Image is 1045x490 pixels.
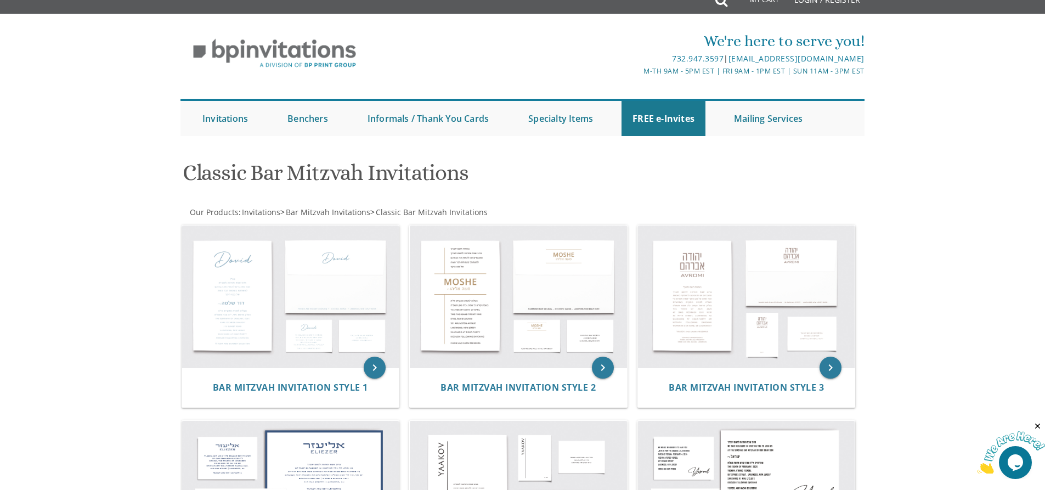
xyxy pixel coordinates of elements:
a: Mailing Services [723,101,814,136]
div: : [180,207,523,218]
a: Specialty Items [517,101,604,136]
span: > [280,207,370,217]
a: FREE e-Invites [622,101,705,136]
span: Invitations [242,207,280,217]
span: Bar Mitzvah Invitations [286,207,370,217]
a: keyboard_arrow_right [364,357,386,379]
h1: Classic Bar Mitzvah Invitations [183,161,630,193]
span: > [370,207,488,217]
a: keyboard_arrow_right [820,357,841,379]
span: Bar Mitzvah Invitation Style 1 [213,381,368,393]
img: Bar Mitzvah Invitation Style 2 [410,226,627,368]
a: Our Products [189,207,239,217]
iframe: chat widget [977,421,1045,474]
a: Bar Mitzvah Invitation Style 2 [440,382,596,393]
a: keyboard_arrow_right [592,357,614,379]
div: M-Th 9am - 5pm EST | Fri 9am - 1pm EST | Sun 11am - 3pm EST [409,65,865,77]
a: Informals / Thank You Cards [357,101,500,136]
img: Bar Mitzvah Invitation Style 1 [182,226,399,368]
a: Benchers [276,101,339,136]
span: Classic Bar Mitzvah Invitations [376,207,488,217]
div: | [409,52,865,65]
a: Classic Bar Mitzvah Invitations [375,207,488,217]
a: Invitations [191,101,259,136]
a: Invitations [241,207,280,217]
a: Bar Mitzvah Invitation Style 1 [213,382,368,393]
span: Bar Mitzvah Invitation Style 3 [669,381,824,393]
div: We're here to serve you! [409,30,865,52]
a: Bar Mitzvah Invitation Style 3 [669,382,824,393]
img: BP Invitation Loft [180,31,369,76]
span: Bar Mitzvah Invitation Style 2 [440,381,596,393]
a: [EMAIL_ADDRESS][DOMAIN_NAME] [728,53,865,64]
a: 732.947.3597 [672,53,724,64]
img: Bar Mitzvah Invitation Style 3 [638,226,855,368]
a: Bar Mitzvah Invitations [285,207,370,217]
